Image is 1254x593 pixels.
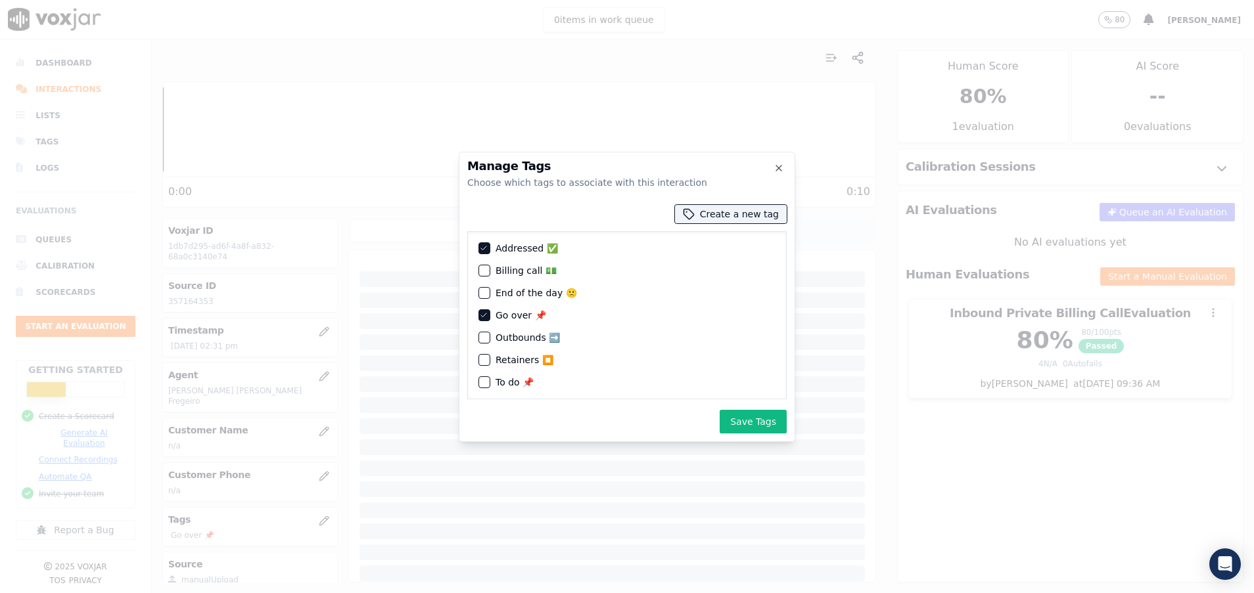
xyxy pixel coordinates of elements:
label: To do 📌 [496,378,534,387]
label: Retainers ⏹️ [496,355,553,364]
label: Outbounds ➡️ [496,333,560,342]
div: Choose which tags to associate with this interaction [467,176,787,189]
label: Go over 📌 [496,311,546,320]
button: Create a new tag [675,205,787,223]
label: End of the day 🙁 [496,288,577,297]
h2: Manage Tags [467,160,787,172]
button: Save Tags [720,410,787,433]
label: Addressed ✅ [496,244,558,253]
label: Billing call 💵 [496,266,557,275]
div: Open Intercom Messenger [1209,548,1241,580]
